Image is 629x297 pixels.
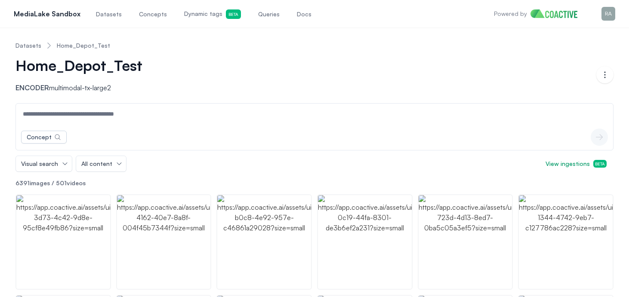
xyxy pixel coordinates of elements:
img: https://app.coactive.ai/assets/ui/images/coactive/Home_Depot_Test_1750469332911/417e3d9b-4162-40e... [117,195,211,289]
span: 501 [56,179,67,187]
img: https://app.coactive.ai/assets/ui/images/coactive/Home_Depot_Test_1750469332911/08df5457-0c19-44f... [318,195,412,289]
span: Datasets [96,10,122,18]
p: MediaLake Sandbox [14,9,80,19]
button: Visual search [16,156,72,171]
nav: Breadcrumb [15,34,614,57]
span: 6391 [15,179,30,187]
span: Visual search [21,159,58,168]
a: Home_Depot_Test [57,41,110,50]
span: Queries [258,10,280,18]
img: https://app.coactive.ai/assets/ui/images/coactive/Home_Depot_Test_1750469332911/90c86c27-723d-4d1... [419,195,512,289]
img: https://app.coactive.ai/assets/ui/images/coactive/Home_Depot_Test_1750469332911/d93455cd-b0c8-4e9... [217,195,311,289]
img: Menu for the logged in user [601,7,615,21]
img: Home [530,9,584,18]
span: Dynamic tags [184,9,241,19]
span: View ingestions [546,159,607,168]
img: https://app.coactive.ai/assets/ui/images/coactive/Home_Depot_Test_1750469332911/917a2162-3d73-4c4... [16,195,110,289]
p: images / videos [15,179,614,187]
span: Concepts [139,10,167,18]
span: Beta [226,9,241,19]
div: Concept [27,133,52,141]
a: Datasets [15,41,41,50]
span: Beta [593,160,607,168]
span: Encoder [15,83,49,92]
span: All content [81,159,112,168]
p: multimodal-tx-large2 [15,83,161,93]
span: Home_Depot_Test [15,57,142,74]
button: Concept [21,131,67,144]
p: Powered by [494,9,527,18]
img: https://app.coactive.ai/assets/ui/images/coactive/Home_Depot_Test_1750469332911/93b118d7-1344-474... [519,195,613,289]
button: View ingestionsBeta [539,156,614,171]
button: All content [76,156,126,171]
button: Home_Depot_Test [15,57,154,74]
